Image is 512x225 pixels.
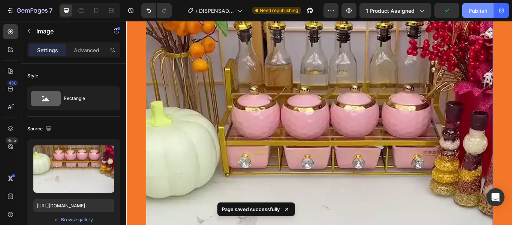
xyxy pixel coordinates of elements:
[37,46,58,54] p: Settings
[141,3,172,18] div: Undo/Redo
[196,7,198,15] span: /
[260,7,298,14] span: Need republishing
[33,199,114,212] input: https://example.com/image.jpg
[6,137,18,143] div: Beta
[487,188,505,206] div: Open Intercom Messenger
[199,7,234,15] span: DISPENSADOR DE ALIMENTOS
[74,46,99,54] p: Advanced
[3,3,56,18] button: 7
[33,145,114,193] img: preview-image
[7,80,18,86] div: 450
[462,3,494,18] button: Publish
[55,215,59,224] span: or
[366,7,415,15] span: 1 product assigned
[61,216,93,223] button: Browse gallery
[64,90,109,107] div: Rectangle
[27,72,38,79] div: Style
[359,3,431,18] button: 1 product assigned
[222,205,280,213] p: Page saved successfully
[36,27,100,36] p: Image
[126,21,512,225] iframe: Design area
[27,124,53,134] div: Source
[49,6,52,15] p: 7
[469,7,487,15] div: Publish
